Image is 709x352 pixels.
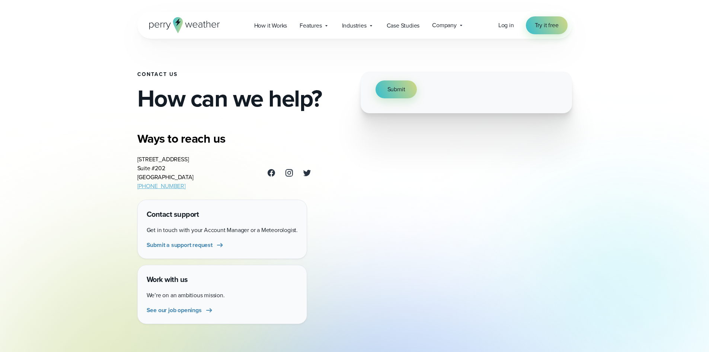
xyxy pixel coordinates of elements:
a: Case Studies [380,18,426,33]
a: [PHONE_NUMBER] [137,182,186,190]
span: See our job openings [147,306,202,315]
span: Company [432,21,457,30]
h2: How can we help? [137,86,349,110]
span: Industries [342,21,367,30]
span: Submit [387,85,405,94]
button: Submit [376,80,417,98]
a: Submit a support request [147,241,224,250]
a: Try it free [526,16,568,34]
a: Log in [498,21,514,30]
p: We’re on an ambitious mission. [147,291,298,300]
span: How it Works [254,21,287,30]
h1: Contact Us [137,72,349,77]
span: Log in [498,21,514,29]
h4: Work with us [147,274,298,285]
address: [STREET_ADDRESS] Suite #202 [GEOGRAPHIC_DATA] [137,155,194,191]
h3: Ways to reach us [137,131,312,146]
a: How it Works [248,18,294,33]
p: Get in touch with your Account Manager or a Meteorologist. [147,226,298,235]
span: Try it free [535,21,559,30]
span: Features [300,21,322,30]
h4: Contact support [147,209,298,220]
a: See our job openings [147,306,214,315]
span: Submit a support request [147,241,213,250]
span: Case Studies [387,21,420,30]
